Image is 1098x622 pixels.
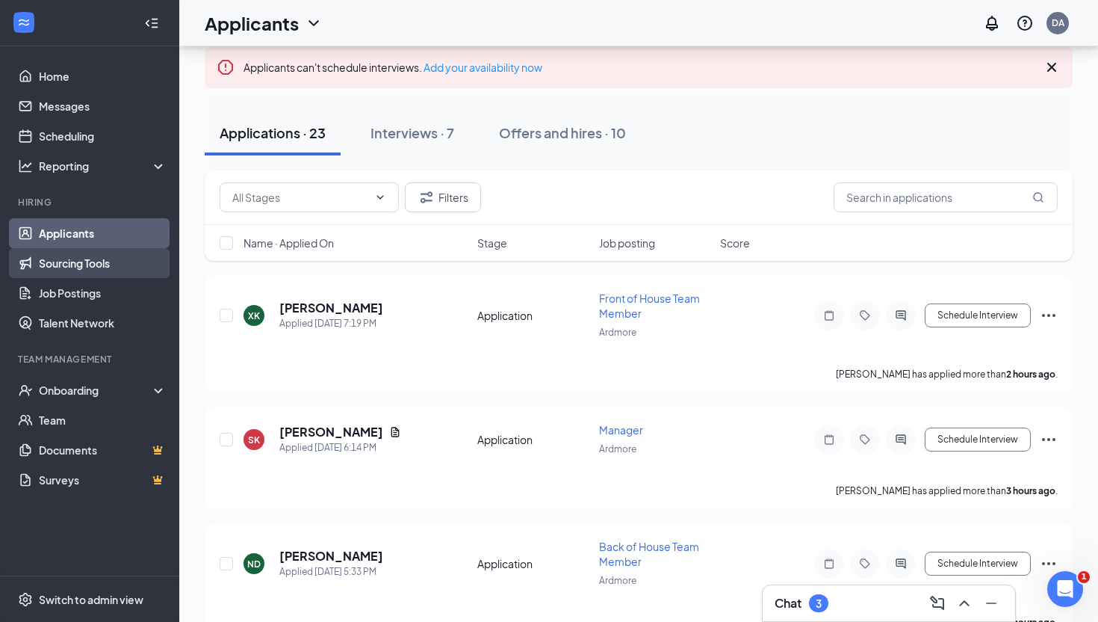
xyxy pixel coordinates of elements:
button: Schedule Interview [925,428,1031,452]
svg: Ellipses [1040,307,1058,324]
svg: Minimize [982,594,1000,612]
span: Job posting [599,235,655,250]
div: DA [1052,16,1064,29]
svg: Note [820,558,838,570]
svg: ActiveChat [892,558,910,570]
div: Switch to admin view [39,592,143,607]
div: Offers and hires · 10 [499,123,626,142]
input: Search in applications [834,182,1058,212]
div: Application [477,432,590,447]
a: Applicants [39,218,167,248]
svg: ActiveChat [892,434,910,446]
span: Ardmore [599,327,636,338]
svg: Tag [856,558,874,570]
a: Scheduling [39,121,167,151]
span: Back of House Team Member [599,540,699,568]
svg: ActiveChat [892,310,910,321]
svg: Collapse [144,16,159,31]
div: Applied [DATE] 5:33 PM [279,564,383,579]
a: Team [39,405,167,435]
span: Stage [477,235,507,250]
span: Manager [599,423,643,437]
span: Ardmore [599,575,636,586]
h3: Chat [775,595,801,612]
svg: ChevronDown [305,14,323,32]
div: Interviews · 7 [370,123,454,142]
div: Team Management [18,353,164,366]
input: All Stages [232,189,368,206]
svg: Note [820,434,838,446]
div: Applied [DATE] 7:19 PM [279,316,383,331]
span: Score [720,235,750,250]
p: [PERSON_NAME] has applied more than . [836,368,1058,381]
svg: Filter [418,188,435,206]
svg: Settings [18,592,33,607]
span: Applicants can't schedule interviews. [244,61,542,74]
svg: Tag [856,310,874,321]
iframe: Intercom live chat [1047,571,1083,607]
div: ND [247,558,261,570]
a: Sourcing Tools [39,248,167,278]
svg: Ellipses [1040,555,1058,573]
a: DocumentsCrown [39,435,167,465]
svg: Ellipses [1040,431,1058,449]
div: Applications · 23 [220,123,326,142]
svg: Tag [856,434,874,446]
h5: [PERSON_NAME] [279,300,383,316]
span: 1 [1078,571,1090,583]
div: Hiring [18,196,164,209]
button: Schedule Interview [925,304,1031,327]
svg: Note [820,310,838,321]
div: 3 [816,597,822,610]
span: Ardmore [599,443,636,455]
h1: Applicants [205,10,299,36]
a: Add your availability now [424,61,542,74]
svg: ChevronUp [955,594,973,612]
span: Front of House Team Member [599,292,700,320]
h5: [PERSON_NAME] [279,548,383,564]
svg: Document [389,426,401,438]
b: 3 hours ago [1006,485,1055,496]
p: [PERSON_NAME] has applied more than . [836,484,1058,497]
div: Onboarding [39,383,154,398]
a: Home [39,61,167,91]
span: Name · Applied On [244,235,334,250]
button: Schedule Interview [925,552,1031,576]
a: Job Postings [39,278,167,308]
div: Reporting [39,158,167,173]
svg: Cross [1043,58,1061,76]
a: SurveysCrown [39,465,167,495]
b: 2 hours ago [1006,369,1055,380]
svg: ChevronDown [374,191,386,203]
svg: UserCheck [18,383,33,398]
svg: QuestionInfo [1016,14,1034,32]
a: Talent Network [39,308,167,338]
div: Application [477,556,590,571]
div: Applied [DATE] 6:14 PM [279,440,401,455]
button: ComposeMessage [925,591,949,615]
div: SK [248,434,260,446]
svg: Analysis [18,158,33,173]
button: Minimize [979,591,1003,615]
button: ChevronUp [952,591,976,615]
a: Messages [39,91,167,121]
div: XK [248,310,260,322]
svg: MagnifyingGlass [1032,191,1044,203]
div: Application [477,308,590,323]
button: Filter Filters [405,182,481,212]
svg: WorkstreamLogo [16,15,31,30]
svg: ComposeMessage [928,594,946,612]
svg: Notifications [983,14,1001,32]
h5: [PERSON_NAME] [279,424,383,440]
svg: Error [217,58,235,76]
